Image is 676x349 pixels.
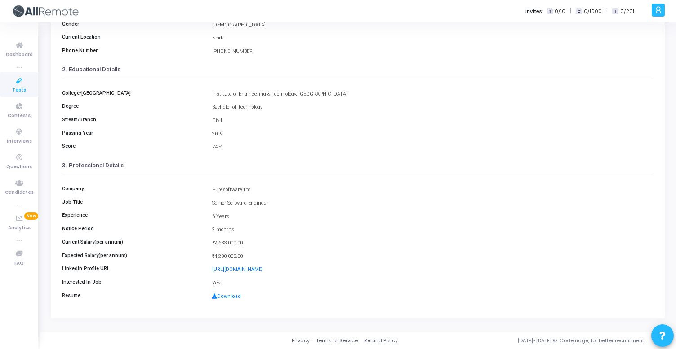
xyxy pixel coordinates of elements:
[208,35,658,42] div: Noida
[208,22,658,29] div: [DEMOGRAPHIC_DATA]
[24,212,38,220] span: New
[58,143,208,149] h6: Score
[58,279,208,285] h6: Interested In Job
[547,8,553,15] span: T
[5,189,34,196] span: Candidates
[58,199,208,205] h6: Job Title
[8,224,31,232] span: Analytics
[58,103,208,109] h6: Degree
[62,66,654,73] h3: 2. Educational Details
[11,2,79,20] img: logo
[58,266,208,271] h6: LinkedIn Profile URL
[292,337,310,345] a: Privacy
[14,260,24,267] span: FAQ
[208,144,658,151] div: 74 %
[58,130,208,136] h6: Passing Year
[208,131,658,138] div: 2019
[58,239,208,245] h6: Current Salary(per annum)
[208,186,658,194] div: Puresoftware Ltd.
[58,253,208,258] h6: Expected Salary(per annum)
[208,91,658,98] div: Institute of Engineering & Technology, [GEOGRAPHIC_DATA]
[8,112,31,120] span: Contests
[612,8,618,15] span: I
[58,292,208,298] h6: Resume
[6,51,33,59] span: Dashboard
[606,6,608,16] span: |
[208,48,658,56] div: [PHONE_NUMBER]
[208,279,658,287] div: Yes
[208,226,658,234] div: 2 months
[58,34,208,40] h6: Current Location
[555,8,565,15] span: 0/10
[208,240,658,247] div: ₹2,633,000.00
[58,21,208,27] h6: Gender
[316,337,358,345] a: Terms of Service
[525,8,543,15] label: Invites:
[208,117,658,125] div: Civil
[58,117,208,122] h6: Stream/Branch
[584,8,602,15] span: 0/1000
[208,213,658,221] div: 6 Years
[398,337,665,345] div: [DATE]-[DATE] © Codejudge, for better recruitment.
[58,186,208,192] h6: Company
[570,6,571,16] span: |
[58,90,208,96] h6: College/[GEOGRAPHIC_DATA]
[212,293,241,299] a: Download
[7,138,32,145] span: Interviews
[62,162,654,169] h3: 3. Professional Details
[576,8,582,15] span: C
[6,163,32,171] span: Questions
[58,212,208,218] h6: Experience
[208,200,658,207] div: Senior Software Engineer
[212,266,263,272] a: [URL][DOMAIN_NAME]
[364,337,398,345] a: Refund Policy
[58,48,208,53] h6: Phone Number
[208,253,658,261] div: ₹4,200,000.00
[620,8,634,15] span: 0/201
[58,226,208,231] h6: Notice Period
[12,87,26,94] span: Tests
[208,104,658,111] div: Bachelor of Technology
